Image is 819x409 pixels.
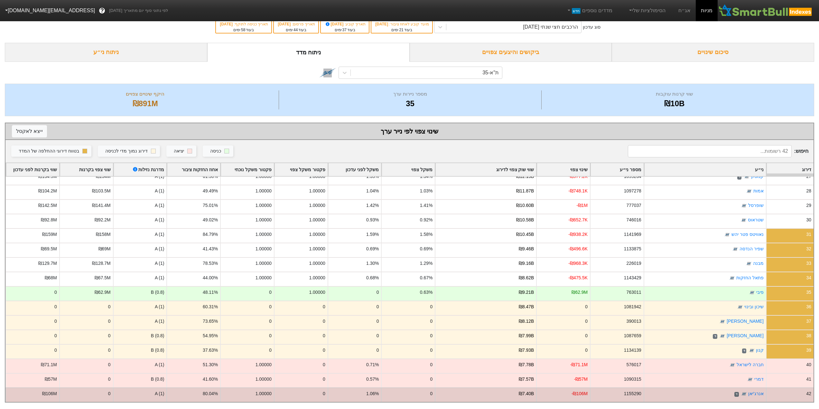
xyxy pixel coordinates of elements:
div: -₪496.6K [568,246,588,252]
span: 21 [399,28,403,32]
img: tase link [746,188,752,195]
div: 0.71% [366,361,379,368]
div: ₪106M [42,390,57,397]
div: 1.00000 [309,246,325,252]
div: 37.63% [203,347,218,354]
div: 0 [377,289,379,296]
span: [DATE] [278,22,292,26]
div: ₪7.40B [519,390,534,397]
div: 1.00000 [256,231,272,238]
div: 35 [281,98,539,109]
div: 0 [585,347,588,354]
div: 60.31% [203,303,218,310]
div: 0 [585,318,588,325]
div: 226019 [626,260,641,267]
div: ₪10.60B [516,202,534,209]
div: 0.69% [420,246,433,252]
div: ניתוח ני״ע [5,43,207,62]
div: 1.42% [366,202,379,209]
div: 777037 [626,202,641,209]
div: מדרגת נזילות [132,166,164,173]
span: [DATE] [375,22,389,26]
div: ₪7.78B [519,361,534,368]
div: A (1) [113,257,167,272]
span: ד [742,349,746,354]
div: ₪67.5M [95,274,111,281]
div: 0 [54,332,57,339]
div: 0.67% [420,274,433,281]
div: 0 [54,347,57,354]
div: 0 [585,332,588,339]
div: 1.30% [366,260,379,267]
div: 1.00000 [256,217,272,223]
div: 0 [323,332,325,339]
div: -₪475.5K [568,274,588,281]
div: כניסה [210,148,221,155]
div: 1095264 [624,173,641,180]
div: 1.00000 [256,376,272,383]
div: -₪748.1K [568,188,588,194]
div: 27 [806,173,811,180]
div: Toggle SortBy [221,163,274,176]
a: [PERSON_NAME] [727,333,763,339]
div: 36 [806,303,811,310]
div: 0 [585,303,588,310]
div: 0 [108,303,111,310]
div: 1.00000 [256,361,272,368]
div: A (1) [113,185,167,199]
div: 0.63% [420,289,433,296]
div: 0 [108,332,111,339]
div: ₪134.9M [38,173,57,180]
div: ₪9.16B [519,260,534,267]
div: 1.00000 [309,202,325,209]
div: 1.06% [366,390,379,397]
div: 1133875 [624,246,641,252]
div: 1.00000 [256,188,272,194]
div: 1155290 [624,390,641,397]
div: ₪9.46B [519,246,534,252]
div: ₪7.93B [519,347,534,354]
div: 0 [108,376,111,383]
span: ? [100,6,104,15]
div: ₪159M [42,231,57,238]
div: 61.50% [203,173,218,180]
div: A (1) [113,228,167,243]
div: A (1) [113,315,167,330]
img: tase link [746,261,752,267]
div: 41.60% [203,376,218,383]
div: 0 [430,347,433,354]
img: tase link [319,64,336,81]
div: 39 [806,347,811,354]
a: שפיר הנדסה [740,246,764,252]
div: 0 [323,376,325,383]
img: tase link [740,217,747,224]
div: 1.00000 [309,173,325,180]
div: 0.92% [420,217,433,223]
div: 0 [430,332,433,339]
a: שופרסל [748,203,764,208]
div: 1.04% [366,188,379,194]
div: B (0.8) [113,344,167,358]
div: Toggle SortBy [767,163,814,176]
div: תאריך קובע : [324,21,366,27]
div: 0 [377,347,379,354]
div: 51.30% [203,361,218,368]
div: ת"א-35 [482,69,499,77]
div: ₪158M [96,231,111,238]
div: 1.00000 [309,274,325,281]
img: tase link [719,319,726,325]
div: יציאה [174,148,184,155]
div: 73.65% [203,318,218,325]
div: B (0.8) [113,373,167,387]
div: B (0.8) [113,330,167,344]
div: 31 [806,231,811,238]
div: תאריך פרסום : [277,21,315,27]
div: 1090315 [624,376,641,383]
div: A (1) [113,272,167,286]
div: 80.04% [203,390,218,397]
div: ₪92.8M [41,217,57,223]
div: ₪141.4M [92,202,110,209]
div: 54.95% [203,332,218,339]
div: 1.59% [366,231,379,238]
div: 49.02% [203,217,218,223]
